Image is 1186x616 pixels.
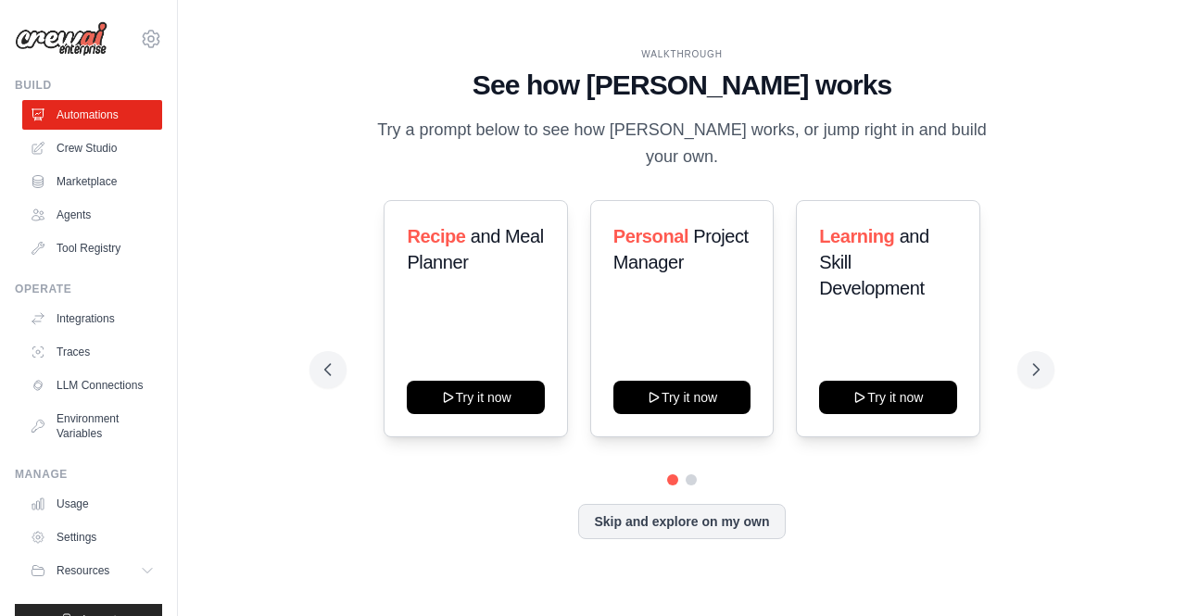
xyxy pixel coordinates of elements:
div: Manage [15,467,162,482]
button: Try it now [819,381,956,414]
a: Settings [22,522,162,552]
span: Learning [819,226,894,246]
span: Resources [57,563,109,578]
a: LLM Connections [22,371,162,400]
button: Try it now [407,381,544,414]
div: Build [15,78,162,93]
div: Operate [15,282,162,296]
span: Project Manager [613,226,749,272]
span: and Skill Development [819,226,929,298]
a: Crew Studio [22,133,162,163]
a: Traces [22,337,162,367]
a: Automations [22,100,162,130]
a: Tool Registry [22,233,162,263]
h1: See how [PERSON_NAME] works [324,69,1039,102]
a: Usage [22,489,162,519]
button: Skip and explore on my own [578,504,785,539]
p: Try a prompt below to see how [PERSON_NAME] works, or jump right in and build your own. [371,117,993,171]
span: Personal [613,226,688,246]
img: Logo [15,21,107,57]
span: Recipe [407,226,465,246]
a: Marketplace [22,167,162,196]
button: Try it now [613,381,751,414]
div: WALKTHROUGH [324,47,1039,61]
a: Agents [22,200,162,230]
a: Environment Variables [22,404,162,448]
span: and Meal Planner [407,226,543,272]
a: Integrations [22,304,162,333]
button: Resources [22,556,162,585]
